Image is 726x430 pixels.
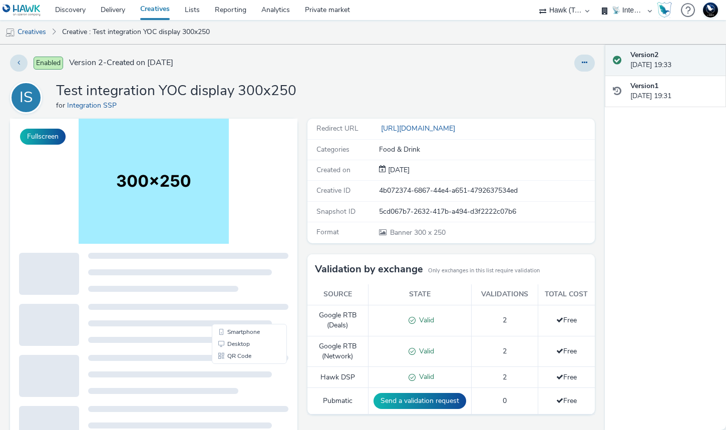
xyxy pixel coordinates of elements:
button: Fullscreen [20,129,66,145]
a: IS [10,93,46,102]
a: [URL][DOMAIN_NAME] [379,124,459,133]
span: 0 [503,396,507,405]
h3: Validation by exchange [315,262,423,277]
div: Creation 01 August 2025, 19:31 [386,165,410,175]
span: Banner [390,228,414,237]
span: for [56,101,67,110]
strong: Version 2 [630,50,658,60]
a: Hawk Academy [657,2,676,18]
span: Valid [416,346,434,356]
div: 4b072374-6867-44e4-a651-4792637534ed [379,186,594,196]
span: [DATE] [386,165,410,175]
span: Redirect URL [316,124,358,133]
a: Integration SSP [67,101,121,110]
span: Creative ID [316,186,350,195]
small: Only exchanges in this list require validation [428,267,540,275]
div: [DATE] 19:33 [630,50,718,71]
span: 300 x 250 [389,228,446,237]
td: Hawk DSP [307,367,368,388]
div: Food & Drink [379,145,594,155]
td: Pubmatic [307,388,368,414]
span: Valid [416,372,434,381]
span: Smartphone [217,210,250,216]
img: mobile [5,28,15,38]
button: Send a validation request [374,393,466,409]
li: Desktop [204,219,275,231]
span: 2 [503,315,507,325]
li: QR Code [204,231,275,243]
div: 5cd067b7-2632-417b-a494-d3f2222c07b6 [379,207,594,217]
li: Smartphone [204,207,275,219]
span: Version 2 - Created on [DATE] [69,57,173,69]
div: IS [20,84,33,112]
span: Free [556,396,577,405]
th: Total cost [538,284,595,305]
span: Categories [316,145,349,154]
span: Enabled [34,57,63,70]
span: Free [556,315,577,325]
td: Google RTB (Deals) [307,305,368,336]
span: QR Code [217,234,241,240]
td: Google RTB (Network) [307,336,368,367]
span: Snapshot ID [316,207,355,216]
th: State [368,284,471,305]
h1: Test integration YOC display 300x250 [56,82,296,101]
img: Support Hawk [703,3,718,18]
th: Validations [471,284,538,305]
span: Free [556,346,577,356]
span: Valid [416,315,434,325]
span: Created on [316,165,350,175]
span: 2 [503,372,507,382]
span: Free [556,372,577,382]
span: 2 [503,346,507,356]
a: Creative : Test integration YOC display 300x250 [57,20,215,44]
div: [DATE] 19:31 [630,81,718,102]
img: undefined Logo [3,4,41,17]
img: Hawk Academy [657,2,672,18]
strong: Version 1 [630,81,658,91]
span: Desktop [217,222,240,228]
th: Source [307,284,368,305]
span: Format [316,227,339,237]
